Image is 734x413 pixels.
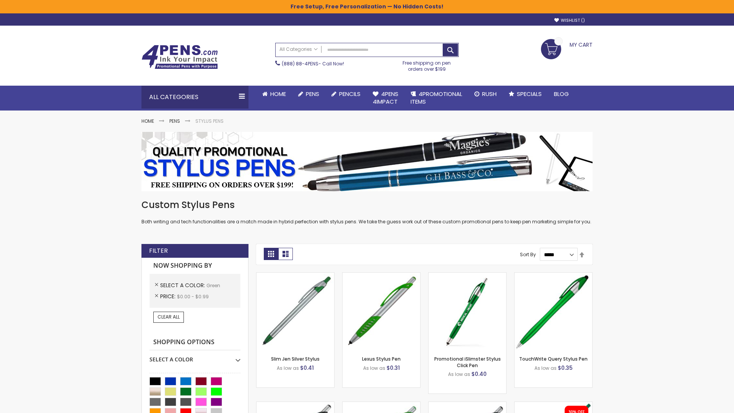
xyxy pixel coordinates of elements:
[558,364,573,372] span: $0.35
[520,251,536,258] label: Sort By
[482,90,497,98] span: Rush
[515,273,592,350] img: TouchWrite Query Stylus Pen-Green
[404,86,468,111] a: 4PROMOTIONALITEMS
[503,86,548,102] a: Specials
[141,199,593,211] h1: Custom Stylus Pens
[343,402,420,408] a: Boston Silver Stylus Pen-Green
[141,132,593,191] img: Stylus Pens
[270,90,286,98] span: Home
[257,272,334,279] a: Slim Jen Silver Stylus-Green
[141,199,593,225] div: Both writing and tech functionalities are a match made in hybrid perfection with stylus pens. We ...
[373,90,398,106] span: 4Pens 4impact
[282,60,318,67] a: (888) 88-4PENS
[367,86,404,111] a: 4Pens4impact
[264,248,278,260] strong: Grid
[343,273,420,350] img: Lexus Stylus Pen-Green
[206,282,220,289] span: Green
[149,334,240,351] strong: Shopping Options
[195,118,224,124] strong: Stylus Pens
[149,247,168,255] strong: Filter
[160,293,177,300] span: Price
[548,86,575,102] a: Blog
[300,364,314,372] span: $0.41
[386,364,400,372] span: $0.31
[343,272,420,279] a: Lexus Stylus Pen-Green
[160,281,206,289] span: Select A Color
[257,402,334,408] a: Boston Stylus Pen-Green
[362,356,401,362] a: Lexus Stylus Pen
[411,90,462,106] span: 4PROMOTIONAL ITEMS
[468,86,503,102] a: Rush
[517,90,542,98] span: Specials
[554,18,585,23] a: Wishlist
[515,272,592,279] a: TouchWrite Query Stylus Pen-Green
[277,365,299,371] span: As low as
[256,86,292,102] a: Home
[363,365,385,371] span: As low as
[306,90,319,98] span: Pens
[554,90,569,98] span: Blog
[429,273,506,350] img: Promotional iSlimster Stylus Click Pen-Green
[395,57,459,72] div: Free shipping on pen orders over $199
[149,350,240,363] div: Select A Color
[177,293,209,300] span: $0.00 - $0.99
[149,258,240,274] strong: Now Shopping by
[141,45,218,69] img: 4Pens Custom Pens and Promotional Products
[429,272,506,279] a: Promotional iSlimster Stylus Click Pen-Green
[471,370,487,378] span: $0.40
[158,314,180,320] span: Clear All
[276,43,322,56] a: All Categories
[448,371,470,377] span: As low as
[153,312,184,322] a: Clear All
[141,118,154,124] a: Home
[339,90,361,98] span: Pencils
[141,86,248,109] div: All Categories
[534,365,557,371] span: As low as
[279,46,318,52] span: All Categories
[282,60,344,67] span: - Call Now!
[292,86,325,102] a: Pens
[325,86,367,102] a: Pencils
[169,118,180,124] a: Pens
[434,356,501,368] a: Promotional iSlimster Stylus Click Pen
[429,402,506,408] a: Lexus Metallic Stylus Pen-Green
[257,273,334,350] img: Slim Jen Silver Stylus-Green
[271,356,320,362] a: Slim Jen Silver Stylus
[515,402,592,408] a: iSlimster II - Full Color-Green
[519,356,588,362] a: TouchWrite Query Stylus Pen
